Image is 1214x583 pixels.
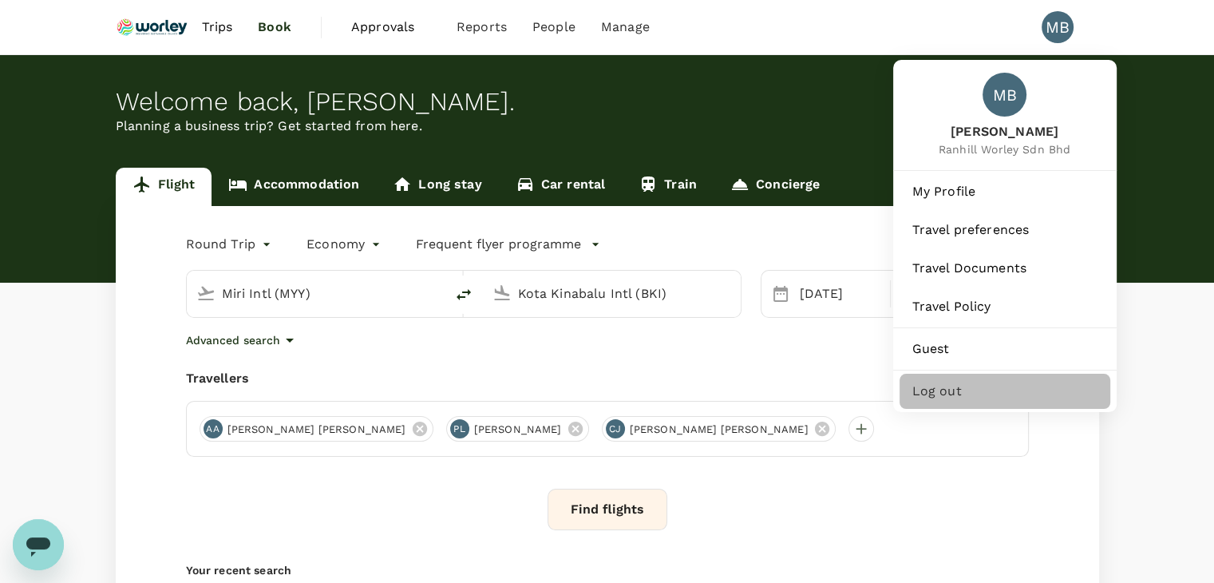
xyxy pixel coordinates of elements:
span: Log out [912,382,1097,401]
button: Advanced search [186,331,299,350]
div: CJ[PERSON_NAME] [PERSON_NAME] [602,416,836,442]
a: Car rental [499,168,623,206]
a: Guest [900,331,1110,367]
a: Concierge [714,168,836,206]
div: Welcome back , [PERSON_NAME] . [116,87,1099,117]
span: Book [258,18,291,37]
span: [PERSON_NAME] [PERSON_NAME] [218,422,416,438]
span: Guest [912,339,1097,359]
span: Trips [201,18,232,37]
span: Approvals [351,18,431,37]
span: [PERSON_NAME] [465,422,571,438]
input: Depart from [222,281,411,306]
span: [PERSON_NAME] [PERSON_NAME] [620,422,818,438]
span: Ranhill Worley Sdn Bhd [939,141,1070,157]
a: Travel preferences [900,212,1110,248]
div: MB [983,73,1026,117]
div: AA[PERSON_NAME] [PERSON_NAME] [200,416,433,442]
span: [PERSON_NAME] [939,123,1070,141]
div: Economy [306,232,384,257]
span: Travel Policy [912,297,1097,316]
a: My Profile [900,174,1110,209]
div: AA [204,419,223,438]
span: My Profile [912,182,1097,201]
div: MB [1042,11,1074,43]
button: Open [433,291,437,295]
div: [DATE] [793,278,887,310]
div: Round Trip [186,232,275,257]
div: CJ [606,419,625,438]
a: Accommodation [212,168,376,206]
button: delete [445,276,483,314]
p: Frequent flyer programme [416,235,581,254]
a: Flight [116,168,212,206]
input: Going to [518,281,707,306]
div: PL [450,419,469,438]
img: Ranhill Worley Sdn Bhd [116,10,189,45]
div: Travellers [186,369,1029,388]
span: People [532,18,575,37]
a: Long stay [376,168,498,206]
span: Reports [457,18,507,37]
span: Travel preferences [912,220,1097,240]
span: Manage [601,18,650,37]
div: PL[PERSON_NAME] [446,416,589,442]
button: Open [730,291,733,295]
button: Find flights [548,489,667,530]
p: Your recent search [186,562,1029,578]
a: Travel Policy [900,289,1110,324]
p: Planning a business trip? Get started from here. [116,117,1099,136]
span: Travel Documents [912,259,1097,278]
a: Train [622,168,714,206]
button: Frequent flyer programme [416,235,600,254]
div: Log out [900,374,1110,409]
iframe: Button to launch messaging window [13,519,64,570]
p: Advanced search [186,332,280,348]
a: Travel Documents [900,251,1110,286]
